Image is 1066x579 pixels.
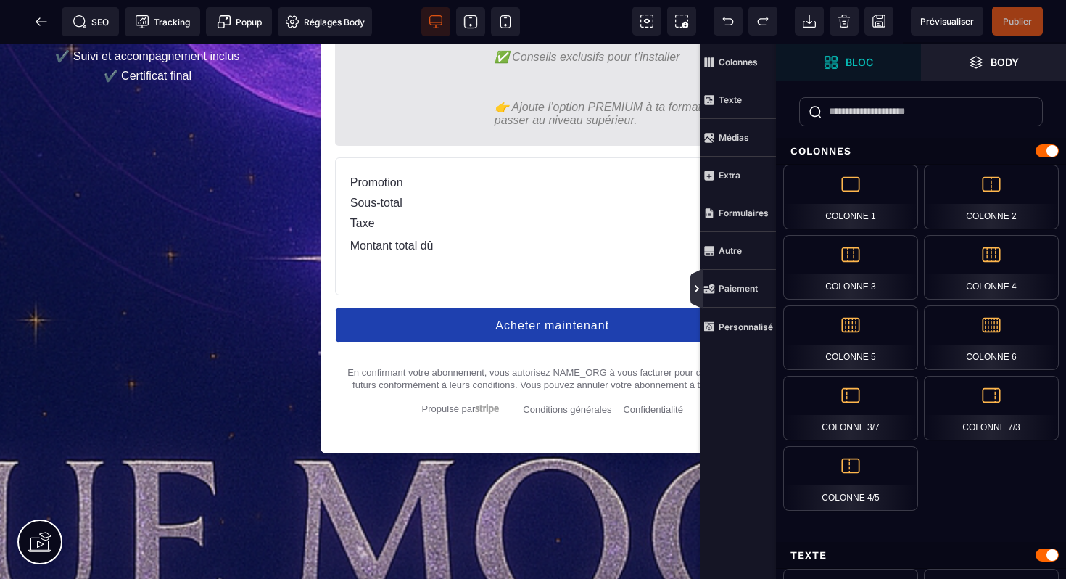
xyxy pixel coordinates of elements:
[350,173,375,186] text: Taxe
[776,44,921,81] span: Ouvrir les blocs
[911,7,983,36] span: Aperçu
[830,7,859,36] span: Nettoyage
[776,542,1066,569] div: Texte
[991,57,1019,67] strong: Body
[700,308,776,345] span: Personnalisé
[783,446,918,511] div: Colonne 4/5
[206,7,272,36] span: Créer une alerte modale
[864,7,893,36] span: Enregistrer
[350,196,434,209] text: Montant total dû
[700,44,776,81] span: Colonnes
[719,94,742,105] strong: Texte
[700,81,776,119] span: Texte
[924,165,1059,229] div: Colonne 2
[632,7,661,36] span: Voir les composants
[667,7,696,36] span: Capture d'écran
[783,165,918,229] div: Colonne 1
[920,16,974,27] span: Prévisualiser
[285,15,365,29] span: Réglages Body
[783,235,918,300] div: Colonne 3
[921,44,1066,81] span: Ouvrir les calques
[714,7,743,36] span: Défaire
[719,132,749,143] strong: Médias
[135,15,190,29] span: Tracking
[523,361,611,371] a: Conditions générales
[421,7,450,36] span: Voir bureau
[700,194,776,232] span: Formulaires
[217,15,262,29] span: Popup
[73,15,109,29] span: SEO
[422,360,476,371] span: Propulsé par
[795,7,824,36] span: Importer
[783,305,918,370] div: Colonne 5
[1003,16,1032,27] span: Publier
[719,170,740,181] strong: Extra
[719,245,742,256] strong: Autre
[422,360,500,372] a: Propulsé par
[278,7,372,36] span: Favicon
[719,283,758,294] strong: Paiement
[125,7,200,36] span: Code de suivi
[719,208,769,218] strong: Formulaires
[748,7,777,36] span: Rétablir
[495,57,743,83] em: 👉 Ajoute l’option PREMIUM à ta formation pour passer au niveau supérieur.
[27,7,56,36] span: Retour
[456,7,485,36] span: Voir tablette
[335,263,770,300] button: Acheter maintenant
[350,153,402,166] text: Sous-total
[992,7,1043,36] span: Enregistrer le contenu
[623,361,682,371] a: Confidentialité
[335,323,770,348] div: En confirmant votre abonnement, vous autorisez NAME_ORG à vous facturer pour des paiements futurs...
[719,57,758,67] strong: Colonnes
[719,321,773,332] strong: Personnalisé
[495,7,680,20] em: ✅ Conseils exclusifs pour t’installer
[350,133,403,146] text: Promotion
[924,305,1059,370] div: Colonne 6
[700,119,776,157] span: Médias
[846,57,873,67] strong: Bloc
[700,157,776,194] span: Extra
[700,232,776,270] span: Autre
[924,235,1059,300] div: Colonne 4
[776,138,1066,165] div: Colonnes
[783,376,918,440] div: Colonne 3/7
[700,270,776,308] span: Paiement
[491,7,520,36] span: Voir mobile
[62,7,119,36] span: Métadata SEO
[924,376,1059,440] div: Colonne 7/3
[776,268,790,311] span: Afficher les vues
